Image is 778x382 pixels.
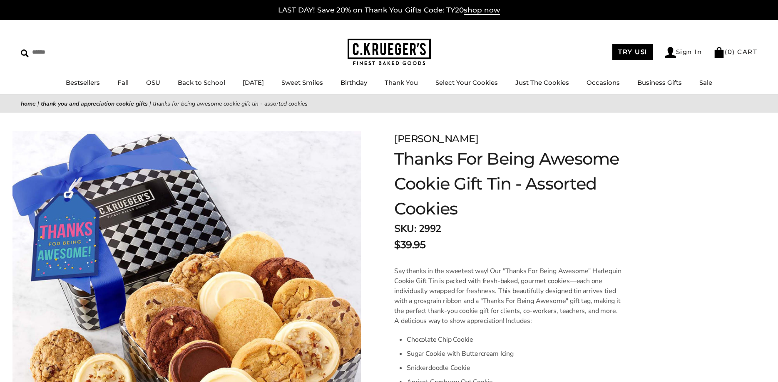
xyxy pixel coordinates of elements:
[394,146,660,221] h1: Thanks For Being Awesome Cookie Gift Tin - Assorted Cookies
[394,131,660,146] div: [PERSON_NAME]
[419,222,441,235] span: 2992
[587,79,620,86] a: Occasions
[281,79,323,86] a: Sweet Smiles
[728,48,733,56] span: 0
[41,100,148,108] a: Thank You and Appreciation Cookie Gifts
[37,100,39,108] span: |
[435,79,498,86] a: Select Your Cookies
[341,79,367,86] a: Birthday
[713,48,757,56] a: (0) CART
[637,79,682,86] a: Business Gifts
[21,46,120,59] input: Search
[407,347,622,361] li: Sugar Cookie with Buttercream Icing
[153,100,308,108] span: Thanks For Being Awesome Cookie Gift Tin - Assorted Cookies
[385,79,418,86] a: Thank You
[178,79,225,86] a: Back to School
[665,47,676,58] img: Account
[464,6,500,15] span: shop now
[21,99,757,108] nav: breadcrumbs
[394,266,622,326] p: Say thanks in the sweetest way! Our "Thanks For Being Awesome" Harlequin Cookie Gift Tin is packe...
[612,44,653,60] a: TRY US!
[407,333,622,347] li: Chocolate Chip Cookie
[515,79,569,86] a: Just The Cookies
[146,79,160,86] a: OSU
[117,79,129,86] a: Fall
[407,361,622,375] li: Snickerdoodle Cookie
[699,79,712,86] a: Sale
[394,237,425,252] span: $39.95
[278,6,500,15] a: LAST DAY! Save 20% on Thank You Gifts Code: TY20shop now
[713,47,725,58] img: Bag
[665,47,702,58] a: Sign In
[149,100,151,108] span: |
[243,79,264,86] a: [DATE]
[394,222,416,235] strong: SKU:
[348,39,431,66] img: C.KRUEGER'S
[21,100,36,108] a: Home
[21,49,29,57] img: Search
[66,79,100,86] a: Bestsellers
